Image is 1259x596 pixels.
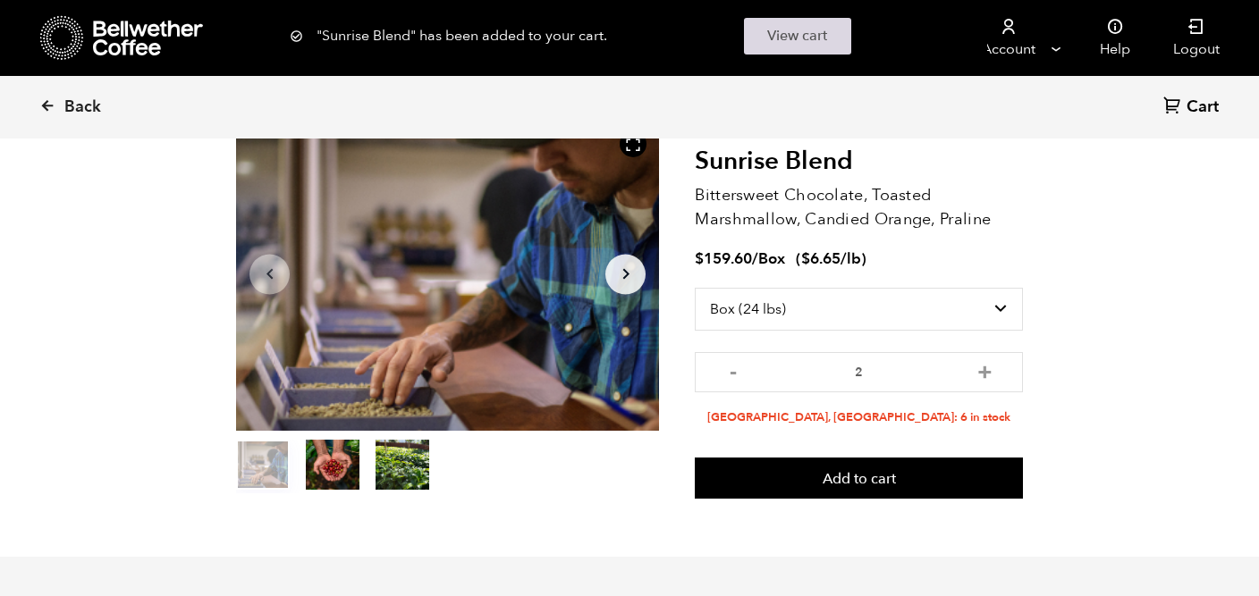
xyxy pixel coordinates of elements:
[752,248,758,269] span: /
[695,457,1023,499] button: Add to cart
[722,361,744,379] button: -
[695,409,1023,426] li: [GEOGRAPHIC_DATA], [GEOGRAPHIC_DATA]: 6 in stock
[64,97,101,118] span: Back
[290,18,969,55] div: "Sunrise Blend" has been added to your cart.
[695,248,752,269] bdi: 159.60
[695,147,1023,177] h2: Sunrise Blend
[695,248,704,269] span: $
[744,18,851,55] a: View cart
[974,361,996,379] button: +
[1163,96,1223,120] a: Cart
[796,248,866,269] span: ( )
[758,248,785,269] span: Box
[1187,97,1219,118] span: Cart
[801,248,841,269] bdi: 6.65
[841,248,861,269] span: /lb
[695,183,1023,231] p: Bittersweet Chocolate, Toasted Marshmallow, Candied Orange, Praline
[801,248,810,269] span: $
